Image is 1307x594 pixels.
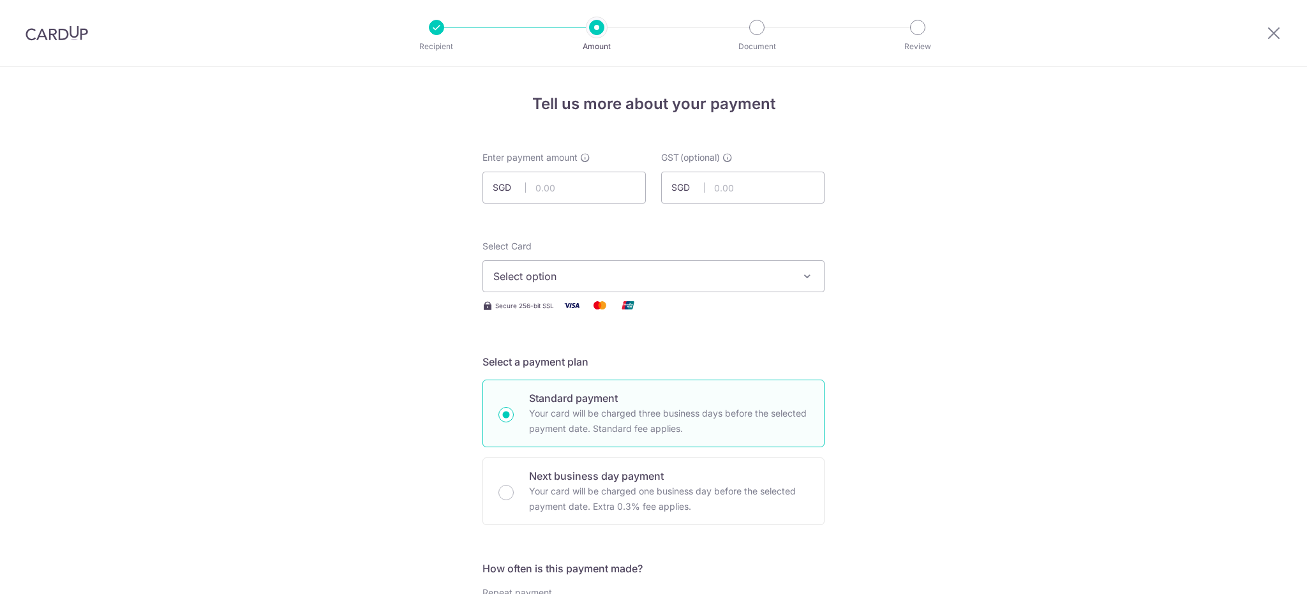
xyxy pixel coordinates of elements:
[1225,556,1294,588] iframe: Opens a widget where you can find more information
[482,93,825,115] h4: Tell us more about your payment
[482,260,825,292] button: Select option
[482,151,578,164] span: Enter payment amount
[529,390,809,406] p: Standard payment
[482,561,825,576] h5: How often is this payment made?
[559,297,585,313] img: Visa
[482,241,532,251] span: translation missing: en.payables.payment_networks.credit_card.summary.labels.select_card
[680,151,720,164] span: (optional)
[389,40,484,53] p: Recipient
[493,181,526,194] span: SGD
[870,40,965,53] p: Review
[482,354,825,369] h5: Select a payment plan
[495,301,554,311] span: Secure 256-bit SSL
[482,172,646,204] input: 0.00
[493,269,791,284] span: Select option
[549,40,644,53] p: Amount
[710,40,804,53] p: Document
[587,297,613,313] img: Mastercard
[661,172,825,204] input: 0.00
[529,468,809,484] p: Next business day payment
[26,26,88,41] img: CardUp
[529,484,809,514] p: Your card will be charged one business day before the selected payment date. Extra 0.3% fee applies.
[529,406,809,436] p: Your card will be charged three business days before the selected payment date. Standard fee appl...
[615,297,641,313] img: Union Pay
[671,181,705,194] span: SGD
[661,151,679,164] span: GST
